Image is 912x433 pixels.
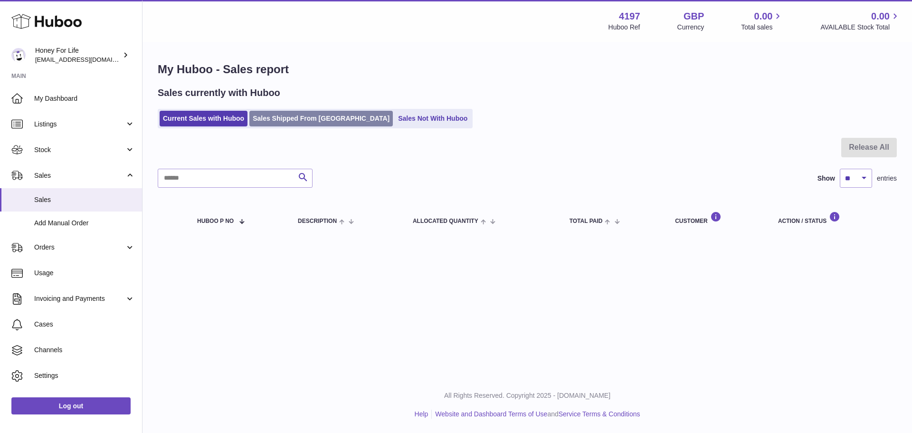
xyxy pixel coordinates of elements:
[877,174,897,183] span: entries
[675,212,759,224] div: Customer
[249,111,393,126] a: Sales Shipped From [GEOGRAPHIC_DATA]
[432,410,640,419] li: and
[35,46,121,64] div: Honey For Life
[435,410,547,418] a: Website and Dashboard Terms of Use
[871,10,890,23] span: 0.00
[158,62,897,77] h1: My Huboo - Sales report
[11,397,131,414] a: Log out
[34,320,135,329] span: Cases
[34,195,135,204] span: Sales
[34,219,135,228] span: Add Manual Order
[570,218,603,224] span: Total paid
[150,391,904,400] p: All Rights Reserved. Copyright 2025 - [DOMAIN_NAME]
[34,269,135,278] span: Usage
[817,174,835,183] label: Show
[158,87,280,99] h2: Sales currently with Huboo
[559,410,640,418] a: Service Terms & Conditions
[197,218,234,224] span: Huboo P no
[741,23,783,32] span: Total sales
[820,10,901,32] a: 0.00 AVAILABLE Stock Total
[34,145,125,154] span: Stock
[11,48,26,62] img: internalAdmin-4197@internal.huboo.com
[34,171,125,180] span: Sales
[395,111,471,126] a: Sales Not With Huboo
[684,10,704,23] strong: GBP
[778,212,887,224] div: Action / Status
[619,10,640,23] strong: 4197
[34,94,135,103] span: My Dashboard
[35,56,140,63] span: [EMAIL_ADDRESS][DOMAIN_NAME]
[298,218,337,224] span: Description
[677,23,704,32] div: Currency
[754,10,773,23] span: 0.00
[34,346,135,355] span: Channels
[34,120,125,129] span: Listings
[820,23,901,32] span: AVAILABLE Stock Total
[415,410,428,418] a: Help
[741,10,783,32] a: 0.00 Total sales
[413,218,478,224] span: ALLOCATED Quantity
[160,111,247,126] a: Current Sales with Huboo
[34,243,125,252] span: Orders
[34,371,135,380] span: Settings
[34,294,125,303] span: Invoicing and Payments
[608,23,640,32] div: Huboo Ref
